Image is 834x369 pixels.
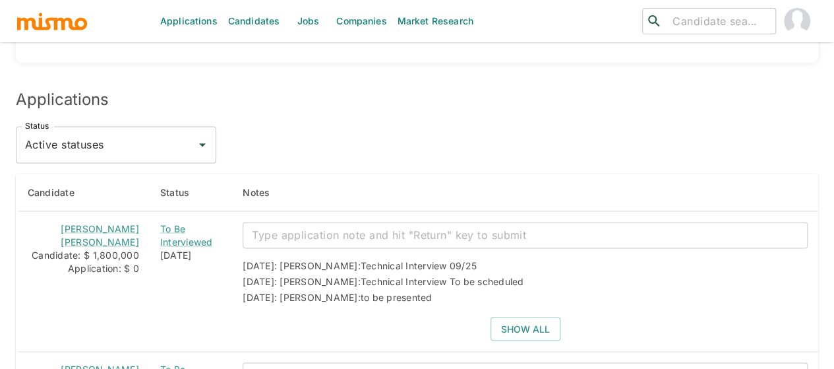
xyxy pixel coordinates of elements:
[150,174,233,211] th: Status
[232,174,818,211] th: Notes
[16,89,818,110] h5: Applications
[28,261,139,275] div: Application: $ 0
[160,222,222,248] a: To Be Interviewed
[243,290,432,306] div: [DATE]: [PERSON_NAME]:
[28,248,139,261] div: Candidate: $ 1,800,000
[17,174,150,211] th: Candidate
[361,275,524,286] span: Technical Interview To be scheduled
[361,259,477,271] span: Technical Interview 09/25
[16,11,88,31] img: logo
[243,259,477,275] div: [DATE]: [PERSON_NAME]:
[361,291,432,302] span: to be presented
[160,248,222,261] div: [DATE]
[25,120,49,131] label: Status
[61,222,138,247] a: [PERSON_NAME] [PERSON_NAME]
[667,12,770,30] input: Candidate search
[243,275,523,290] div: [DATE]: [PERSON_NAME]:
[193,135,212,154] button: Open
[784,8,810,34] img: Maia Reyes
[491,317,560,341] button: Show all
